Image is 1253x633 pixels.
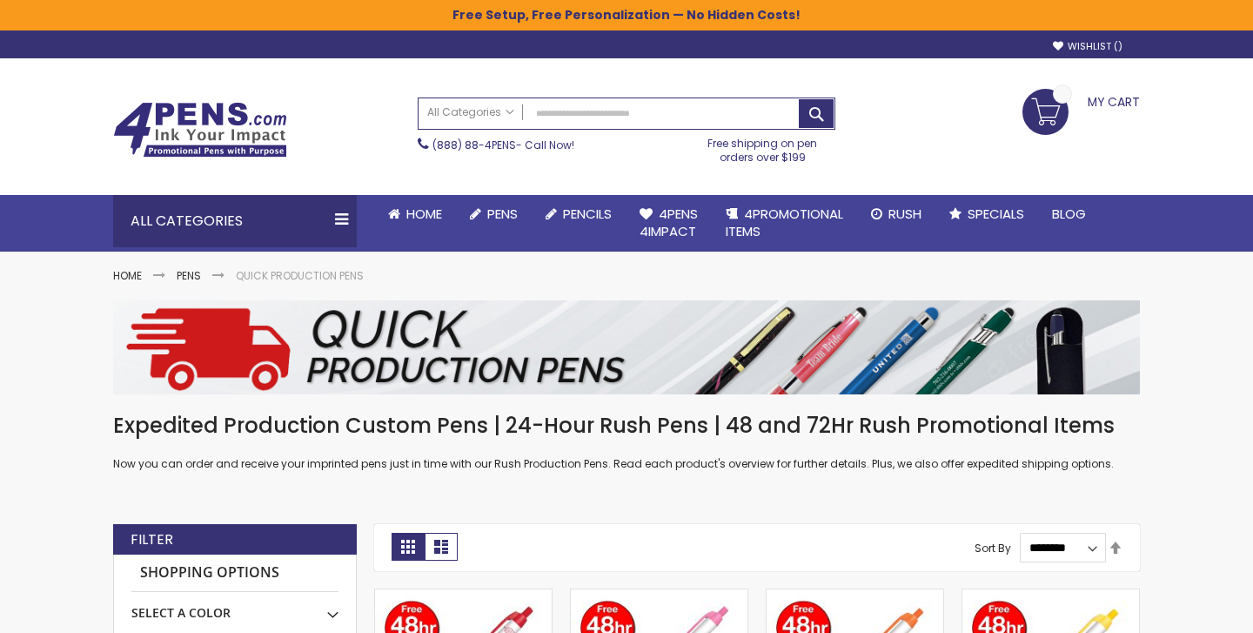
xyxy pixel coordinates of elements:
span: Pencils [563,205,612,223]
div: All Categories [113,195,357,247]
span: All Categories [427,105,514,119]
a: Wishlist [1053,40,1122,53]
span: Home [406,205,442,223]
a: PenScents™ Scented Pens - Lemon Scent, 48 HR Production [962,589,1139,603]
a: PenScents™ Scented Pens - Strawberry Scent, 48-Hr Production [375,589,552,603]
a: (888) 88-4PENS [432,138,516,152]
h1: Expedited Production Custom Pens | 24-Hour Rush Pens | 48 and 72Hr Rush Promotional Items [113,412,1140,440]
span: Rush [888,205,921,223]
a: Home [113,268,142,283]
img: 4Pens Custom Pens and Promotional Products [113,102,287,158]
label: Sort By [975,540,1011,555]
a: Pencils [532,195,626,233]
a: Pens [456,195,532,233]
a: Specials [935,195,1038,233]
a: Home [374,195,456,233]
span: 4PROMOTIONAL ITEMS [726,205,843,240]
a: Rush [857,195,935,233]
strong: Filter [131,530,173,549]
span: 4Pens 4impact [640,205,698,240]
div: Select A Color [131,592,338,622]
a: PenScents™ Scented Pens - Orange Scent, 48 Hr Production [767,589,943,603]
strong: Shopping Options [131,555,338,592]
p: Now you can order and receive your imprinted pens just in time with our Rush Production Pens. Rea... [113,457,1140,471]
span: - Call Now! [432,138,574,152]
span: Pens [487,205,518,223]
a: Pens [177,268,201,283]
a: 4PROMOTIONALITEMS [712,195,857,252]
a: All Categories [419,98,523,127]
a: PenScents™ Scented Pens - Cotton Candy Scent, 48 Hour Production [571,589,747,603]
div: Free shipping on pen orders over $199 [690,130,836,165]
span: Specials [968,205,1024,223]
strong: Quick Production Pens [236,268,364,283]
a: 4Pens4impact [626,195,712,252]
strong: Grid [392,533,425,561]
img: Quick Production Pens [113,300,1140,394]
span: Blog [1052,205,1086,223]
a: Blog [1038,195,1100,233]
